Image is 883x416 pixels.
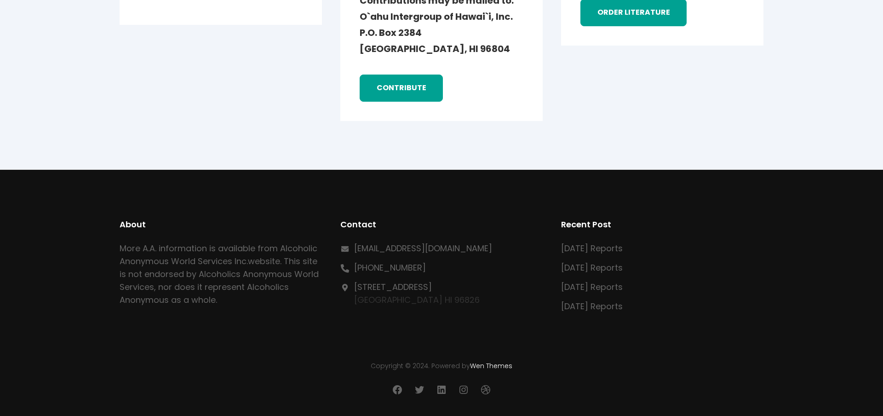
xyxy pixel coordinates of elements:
[248,255,280,267] a: website
[354,281,480,306] p: [GEOGRAPHIC_DATA] HI 96826
[354,243,492,254] a: [EMAIL_ADDRESS][DOMAIN_NAME]
[360,10,513,55] strong: O`ahu Intergroup of Hawai`i, Inc. P.O. Box 2384 [GEOGRAPHIC_DATA], HI 96804
[360,75,443,102] a: contribute
[354,281,432,293] a: [STREET_ADDRESS]
[340,218,543,231] h2: Contact
[561,300,623,312] a: [DATE] Reports
[561,218,763,231] h2: Recent Post
[470,361,512,370] a: Wen Themes
[120,218,322,231] h2: About
[354,262,426,273] a: [PHONE_NUMBER]
[120,361,763,371] p: Copyright © 2024. Powered by
[561,281,623,293] a: [DATE] Reports
[561,243,623,254] a: [DATE] Reports
[561,262,623,273] a: [DATE] Reports
[120,242,322,306] p: More A.A. information is available from Alcoholic Anonymous World Services Inc. . This site is no...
